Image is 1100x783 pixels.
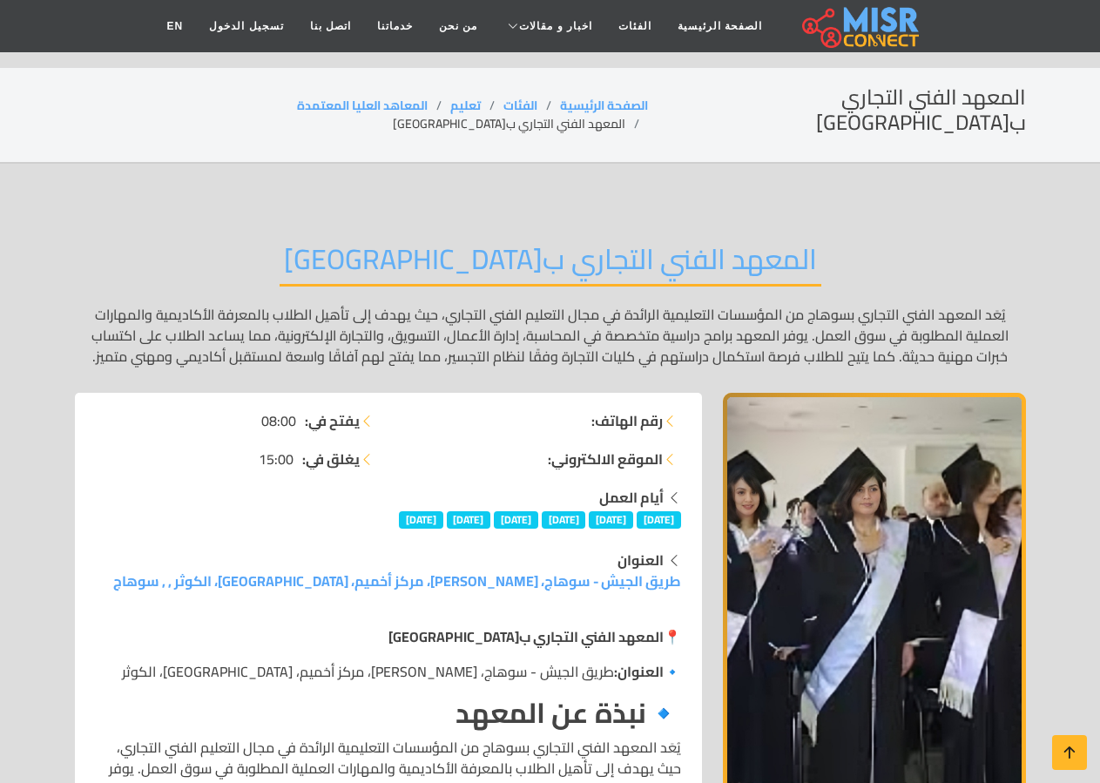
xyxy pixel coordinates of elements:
span: [DATE] [637,511,681,529]
strong: العنوان: [614,658,664,685]
span: اخبار و مقالات [519,18,592,34]
span: [DATE] [399,511,443,529]
a: المعاهد العليا المعتمدة [297,94,428,117]
a: اتصل بنا [297,10,364,43]
a: الفئات [605,10,665,43]
strong: يغلق في: [302,449,360,469]
strong: المعهد الفني التجاري ب[GEOGRAPHIC_DATA] [388,624,664,650]
a: تسجيل الدخول [196,10,296,43]
a: خدماتنا [364,10,426,43]
strong: الموقع الالكتروني: [548,449,663,469]
a: الفئات [503,94,537,117]
strong: العنوان [617,547,664,573]
a: من نحن [426,10,490,43]
span: [DATE] [542,511,586,529]
strong: رقم الهاتف: [591,410,663,431]
a: تعليم [450,94,481,117]
strong: أيام العمل [599,484,664,510]
span: 08:00 [261,410,296,431]
a: EN [154,10,197,43]
h2: 🔹 [96,696,681,729]
li: المعهد الفني التجاري ب[GEOGRAPHIC_DATA] [393,115,648,133]
a: اخبار و مقالات [490,10,605,43]
p: 📍 [96,626,681,647]
strong: نبذة عن المعهد [456,686,646,739]
span: [DATE] [589,511,633,529]
p: يُعَد المعهد الفني التجاري بسوهاج من المؤسسات التعليمية الرائدة في مجال التعليم الفني التجاري، حي... [75,304,1026,367]
a: طريق الجيش - سوهاج، [PERSON_NAME]، مركز أخميم، [GEOGRAPHIC_DATA]، الكوثر , , سوهاج [113,568,681,594]
img: main.misr_connect [802,4,919,48]
p: 🔹 طريق الجيش - سوهاج، [PERSON_NAME]، مركز أخميم، [GEOGRAPHIC_DATA]، الكوثر [96,661,681,682]
a: الصفحة الرئيسية [665,10,775,43]
span: [DATE] [447,511,491,529]
h2: المعهد الفني التجاري ب[GEOGRAPHIC_DATA] [280,242,821,287]
a: الصفحة الرئيسية [560,94,648,117]
span: 15:00 [259,449,294,469]
span: [DATE] [494,511,538,529]
strong: يفتح في: [305,410,360,431]
h2: المعهد الفني التجاري ب[GEOGRAPHIC_DATA] [648,85,1025,136]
